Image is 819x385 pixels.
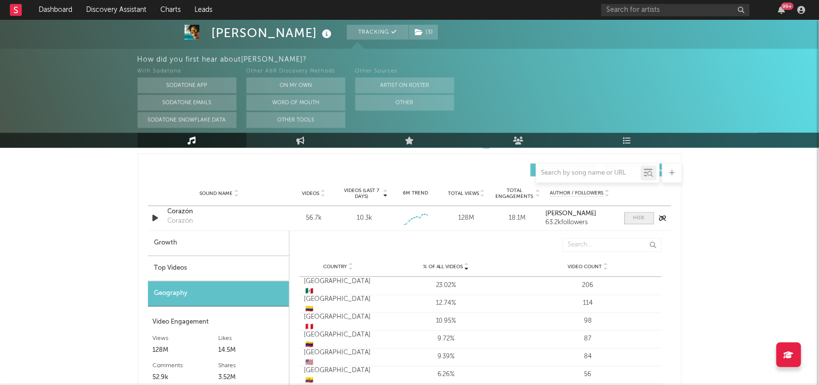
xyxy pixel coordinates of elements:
[306,324,314,331] span: 🇵🇪
[304,331,373,350] div: [GEOGRAPHIC_DATA]
[200,191,233,197] span: Sound Name
[545,211,614,218] a: [PERSON_NAME]
[153,333,219,345] div: Views
[781,2,794,10] div: 99 +
[291,214,337,224] div: 56.7k
[423,264,463,270] span: % of all Videos
[378,299,515,309] div: 12.74%
[246,112,345,128] button: Other Tools
[378,335,515,344] div: 9.72%
[520,317,657,327] div: 98
[520,335,657,344] div: 87
[153,317,284,329] div: Video Engagement
[153,360,219,372] div: Comments
[378,352,515,362] div: 9.39%
[355,66,454,78] div: Other Sources
[494,214,540,224] div: 18.1M
[355,95,454,111] button: Other
[212,25,335,41] div: [PERSON_NAME]
[392,190,438,197] div: 6M Trend
[306,342,314,348] span: 🇻🇪
[443,214,489,224] div: 128M
[218,372,284,384] div: 3.52M
[306,378,314,384] span: 🇪🇨
[378,317,515,327] div: 10.95%
[218,345,284,357] div: 14.5M
[520,299,657,309] div: 114
[302,191,320,197] span: Videos
[550,191,604,197] span: Author / Followers
[347,25,409,40] button: Tracking
[218,333,284,345] div: Likes
[218,360,284,372] div: Shares
[168,207,271,217] a: Corazón
[153,372,219,384] div: 52.9k
[341,188,382,200] span: Videos (last 7 days)
[148,256,289,282] div: Top Videos
[494,188,534,200] span: Total Engagements
[568,264,602,270] span: Video Count
[355,78,454,94] button: Artist on Roster
[306,306,314,313] span: 🇨🇴
[304,295,373,314] div: [GEOGRAPHIC_DATA]
[306,289,314,295] span: 🇲🇽
[246,78,345,94] button: On My Own
[246,66,345,78] div: Other A&R Discovery Methods
[324,264,347,270] span: Country
[378,370,515,380] div: 6.26%
[378,281,515,291] div: 23.02%
[168,217,193,227] div: Corazón
[601,4,750,16] input: Search for artists
[545,211,596,217] strong: [PERSON_NAME]
[409,25,438,40] span: ( 3 )
[138,112,237,128] button: Sodatone Snowflake Data
[138,95,237,111] button: Sodatone Emails
[304,348,373,368] div: [GEOGRAPHIC_DATA]
[304,277,373,296] div: [GEOGRAPHIC_DATA]
[448,191,479,197] span: Total Views
[520,352,657,362] div: 84
[148,231,289,256] div: Growth
[138,78,237,94] button: Sodatone App
[306,360,314,366] span: 🇺🇸
[148,282,289,307] div: Geography
[536,170,641,178] input: Search by song name or URL
[246,95,345,111] button: Word Of Mouth
[153,345,219,357] div: 128M
[520,281,657,291] div: 206
[304,313,373,332] div: [GEOGRAPHIC_DATA]
[545,220,614,227] div: 63.2k followers
[138,66,237,78] div: With Sodatone
[563,239,662,252] input: Search...
[357,214,372,224] div: 10.3k
[409,25,438,40] button: (3)
[520,370,657,380] div: 56
[778,6,785,14] button: 99+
